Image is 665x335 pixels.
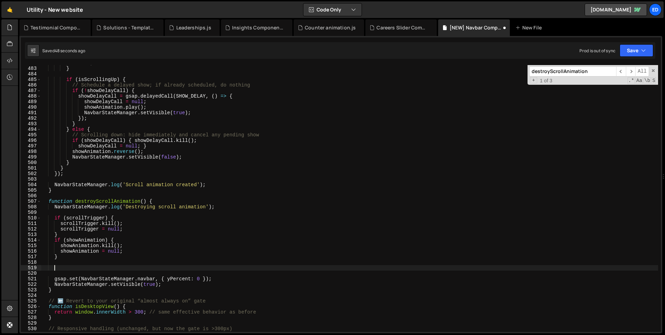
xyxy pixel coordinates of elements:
div: 521 [21,276,41,282]
div: 516 [21,248,41,254]
div: 528 [21,315,41,320]
div: 490 [21,105,41,110]
div: 484 [21,71,41,77]
span: ​ [626,66,636,76]
div: 529 [21,320,41,326]
div: Prod is out of sync [579,48,615,54]
span: Alt-Enter [635,66,649,76]
span: ​ [616,66,626,76]
div: 515 [21,243,41,248]
div: 488 [21,93,41,99]
div: 525 [21,298,41,304]
span: CaseSensitive Search [636,77,643,84]
div: 495 [21,132,41,138]
div: New File [515,24,544,31]
div: 505 [21,188,41,193]
div: 510 [21,215,41,221]
a: 🤙 [1,1,18,18]
div: 508 [21,204,41,210]
div: 526 [21,304,41,309]
div: 500 [21,160,41,165]
span: 1 of 3 [537,78,555,83]
div: 48 seconds ago [55,48,85,54]
div: 511 [21,221,41,226]
div: 486 [21,82,41,88]
div: 496 [21,138,41,143]
div: Saved [42,48,85,54]
div: 493 [21,121,41,127]
div: 522 [21,282,41,287]
div: 489 [21,99,41,105]
div: 506 [21,193,41,199]
div: 517 [21,254,41,260]
div: 519 [21,265,41,271]
div: Utility - New website [27,6,83,14]
div: 527 [21,309,41,315]
div: Solutions - Template.js [103,24,155,31]
span: Search In Selection [651,77,656,84]
div: 509 [21,210,41,215]
div: 491 [21,110,41,116]
div: 507 [21,199,41,204]
div: Careers Slider Component.js [376,24,428,31]
div: 512 [21,226,41,232]
div: 497 [21,143,41,149]
div: 530 [21,326,41,332]
span: Whole Word Search [644,77,651,84]
a: [DOMAIN_NAME] [585,3,647,16]
div: 501 [21,165,41,171]
button: Save [620,44,653,57]
div: Insights Component.js [232,24,284,31]
div: 492 [21,116,41,121]
div: 485 [21,77,41,82]
div: 494 [21,127,41,132]
div: 524 [21,293,41,298]
button: Code Only [303,3,362,16]
div: 520 [21,271,41,276]
div: [NEW] Navbar Component.js [450,24,502,31]
div: 498 [21,149,41,154]
div: 487 [21,88,41,93]
div: 523 [21,287,41,293]
a: Ed [649,3,662,16]
div: 504 [21,182,41,188]
div: 513 [21,232,41,237]
div: 514 [21,237,41,243]
div: Leaderships.js [176,24,211,31]
span: Toggle Replace mode [530,77,537,83]
span: RegExp Search [628,77,635,84]
div: Testimonial Component.js [30,24,82,31]
input: Search for [529,66,616,76]
div: 483 [21,66,41,71]
div: 518 [21,260,41,265]
div: 499 [21,154,41,160]
div: 503 [21,176,41,182]
div: Counter animation.js [305,24,356,31]
div: 502 [21,171,41,176]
